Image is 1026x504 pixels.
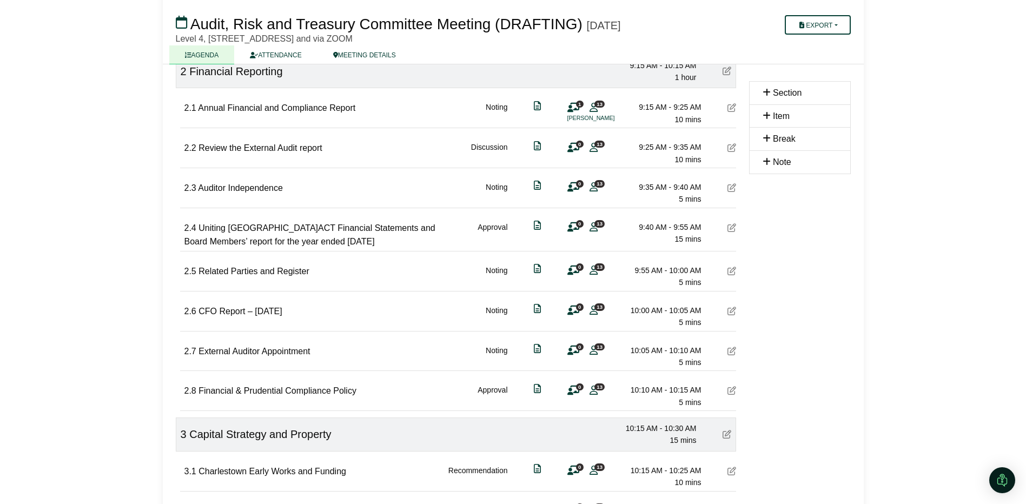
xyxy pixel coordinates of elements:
span: 2.4 [184,223,196,233]
li: [PERSON_NAME] [567,114,648,123]
span: Charlestown Early Works and Funding [198,467,346,476]
div: 9:15 AM - 10:15 AM [621,59,697,71]
div: 10:15 AM - 10:25 AM [626,465,701,476]
span: 13 [594,141,605,148]
span: 0 [576,263,584,270]
span: Section [773,88,802,97]
span: 5 mins [679,278,701,287]
span: 5 mins [679,358,701,367]
a: ATTENDANCE [234,45,317,64]
div: 9:55 AM - 10:00 AM [626,264,701,276]
span: 5 mins [679,318,701,327]
a: MEETING DETAILS [317,45,412,64]
span: 0 [576,180,584,187]
span: 2.1 [184,103,196,112]
span: 1 hour [675,73,697,82]
div: 9:15 AM - 9:25 AM [626,101,701,113]
span: 2.7 [184,347,196,356]
span: Financial & Prudential Compliance Policy [198,386,356,395]
a: AGENDA [169,45,235,64]
span: 2.5 [184,267,196,276]
span: 2.8 [184,386,196,395]
span: 13 [594,263,605,270]
span: 3 [181,428,187,440]
span: External Auditor Appointment [198,347,310,356]
span: 15 mins [670,436,696,445]
span: 15 mins [674,235,701,243]
div: [DATE] [587,19,621,32]
div: 9:40 AM - 9:55 AM [626,221,701,233]
span: 13 [594,303,605,310]
div: Noting [486,181,507,205]
div: Discussion [471,141,508,165]
span: 13 [594,343,605,350]
div: Approval [478,384,507,408]
span: Audit, Risk and Treasury Committee Meeting (DRAFTING) [190,16,582,32]
span: 2.2 [184,143,196,152]
span: 10 mins [674,478,701,487]
span: 3.1 [184,467,196,476]
div: Recommendation [448,465,508,489]
div: 10:00 AM - 10:05 AM [626,304,701,316]
span: 0 [576,343,584,350]
span: 0 [576,463,584,470]
span: Review the External Audit report [198,143,322,152]
div: 10:10 AM - 10:15 AM [626,384,701,396]
span: 5 mins [679,195,701,203]
span: 2.6 [184,307,196,316]
div: 10:15 AM - 10:30 AM [621,422,697,434]
span: Note [773,157,791,167]
span: Auditor Independence [198,183,283,193]
span: 2 [181,65,187,77]
span: 13 [594,180,605,187]
span: Level 4, [STREET_ADDRESS] and via ZOOM [176,34,353,43]
span: 10 mins [674,155,701,164]
span: Break [773,134,796,143]
span: 10 mins [674,115,701,124]
span: Related Parties and Register [198,267,309,276]
span: 0 [576,141,584,148]
span: 0 [576,303,584,310]
span: 1 [576,101,584,108]
span: 0 [576,220,584,227]
div: Open Intercom Messenger [989,467,1015,493]
div: Noting [486,101,507,125]
span: Financial Reporting [189,65,282,77]
span: 2.3 [184,183,196,193]
button: Export [785,15,850,35]
div: Approval [478,221,507,249]
span: CFO Report – [DATE] [198,307,282,316]
span: 13 [594,101,605,108]
div: Noting [486,304,507,329]
span: Annual Financial and Compliance Report [198,103,355,112]
div: 10:05 AM - 10:10 AM [626,344,701,356]
span: Uniting [GEOGRAPHIC_DATA]ACT Financial Statements and Board Members’ report for the year ended [D... [184,223,435,247]
div: 9:35 AM - 9:40 AM [626,181,701,193]
span: 13 [594,383,605,390]
span: 5 mins [679,398,701,407]
span: 13 [594,220,605,227]
div: 9:25 AM - 9:35 AM [626,141,701,153]
span: 0 [576,383,584,390]
div: Noting [486,344,507,369]
span: Capital Strategy and Property [189,428,331,440]
span: Item [773,111,790,121]
div: Noting [486,264,507,289]
span: 13 [594,463,605,470]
